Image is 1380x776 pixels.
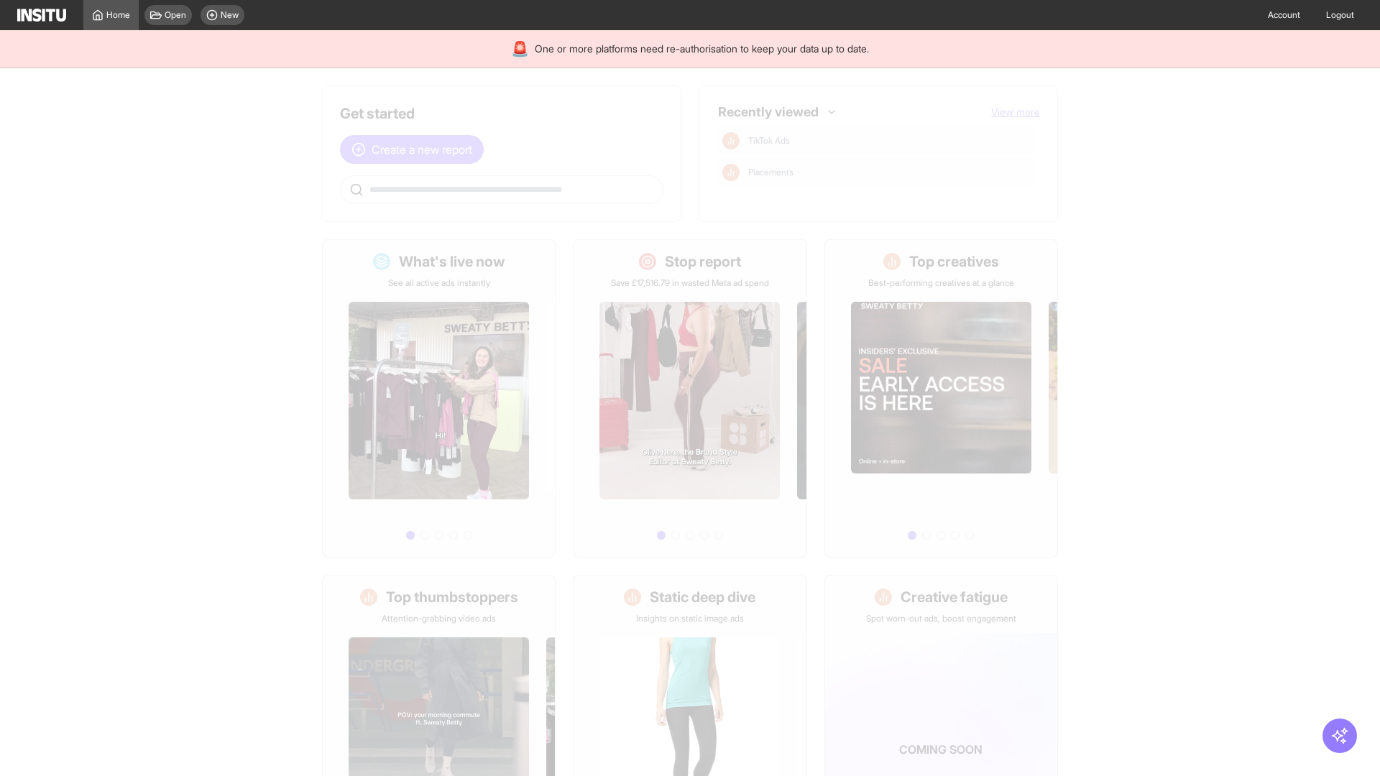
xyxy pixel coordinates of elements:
span: Home [106,9,130,21]
span: New [221,9,239,21]
span: One or more platforms need re-authorisation to keep your data up to date. [535,42,869,56]
span: Open [165,9,186,21]
div: 🚨 [511,39,529,59]
img: Logo [17,9,66,22]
